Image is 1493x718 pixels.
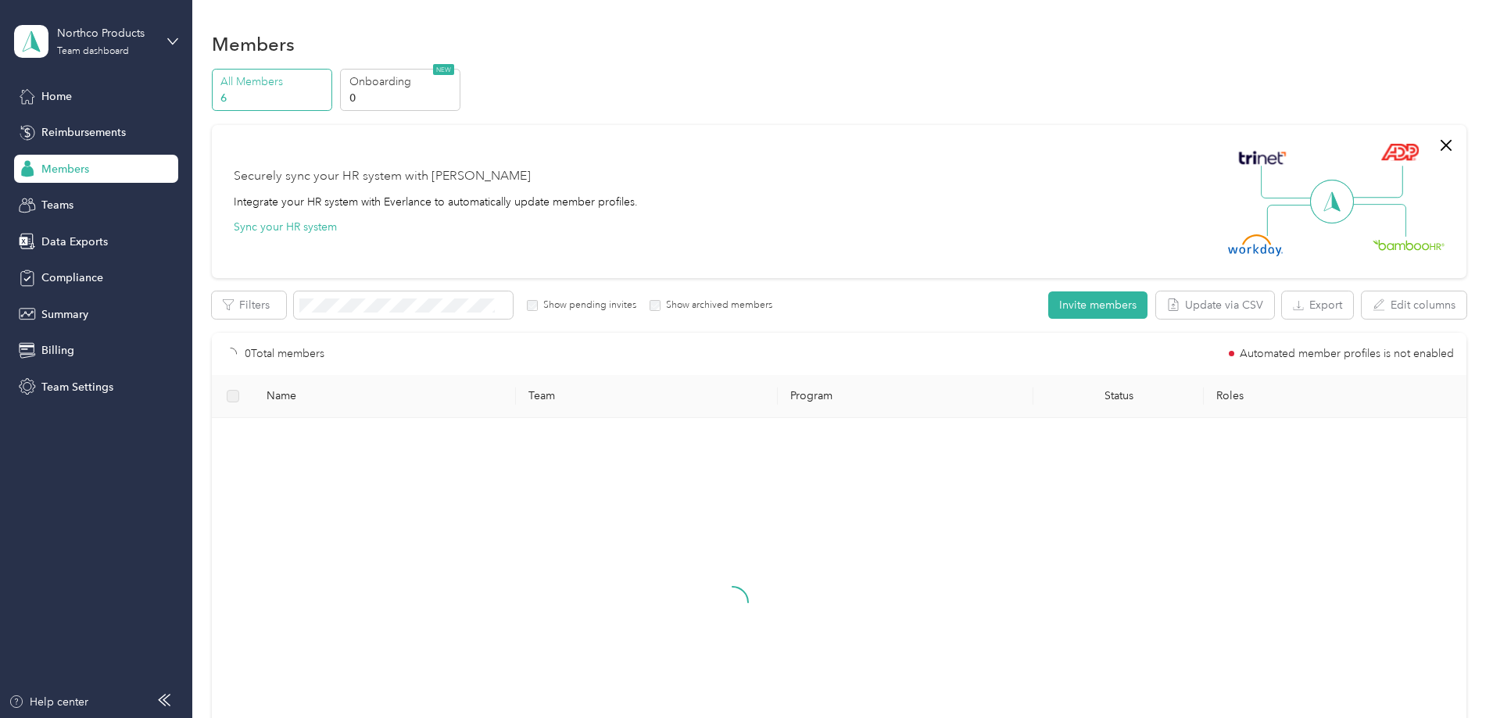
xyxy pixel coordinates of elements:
img: Line Left Up [1261,166,1316,199]
button: Export [1282,291,1353,319]
img: Trinet [1235,147,1290,169]
button: Update via CSV [1156,291,1274,319]
button: Edit columns [1362,291,1466,319]
div: Integrate your HR system with Everlance to automatically update member profiles. [234,194,638,210]
img: Line Left Down [1266,204,1321,236]
p: 0 [349,90,456,106]
img: ADP [1380,143,1419,161]
h1: Members [212,36,295,52]
img: Workday [1228,234,1283,256]
iframe: Everlance-gr Chat Button Frame [1405,630,1493,718]
div: Securely sync your HR system with [PERSON_NAME] [234,167,531,186]
button: Help center [9,694,88,710]
th: Status [1033,375,1204,418]
span: Billing [41,342,74,359]
span: Summary [41,306,88,323]
div: Northco Products [57,25,155,41]
img: Line Right Down [1352,204,1406,238]
p: 0 Total members [245,345,324,363]
p: Onboarding [349,73,456,90]
span: Compliance [41,270,103,286]
img: BambooHR [1373,239,1445,250]
label: Show archived members [661,298,772,313]
th: Name [254,375,516,418]
span: Home [41,88,72,105]
span: Data Exports [41,234,108,250]
label: Show pending invites [538,298,636,313]
th: Roles [1204,375,1466,418]
th: Program [778,375,1033,418]
th: Team [516,375,778,418]
span: Reimbursements [41,124,126,141]
span: Team Settings [41,379,113,395]
span: Name [267,389,503,402]
p: 6 [220,90,327,106]
button: Invite members [1048,291,1147,319]
p: All Members [220,73,327,90]
span: Teams [41,197,73,213]
button: Filters [212,291,286,319]
span: Members [41,161,89,177]
span: NEW [433,64,454,75]
span: Automated member profiles is not enabled [1240,348,1454,359]
div: Team dashboard [57,47,129,56]
img: Line Right Up [1348,166,1403,198]
button: Sync your HR system [234,219,337,235]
